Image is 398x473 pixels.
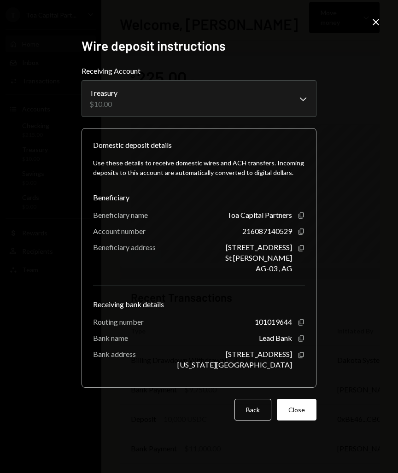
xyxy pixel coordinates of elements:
[82,65,316,76] label: Receiving Account
[93,210,148,219] div: Beneficiary name
[227,210,292,219] div: Toa Capital Partners
[259,333,292,342] div: Lead Bank
[93,299,305,310] div: Receiving bank details
[255,317,292,326] div: 101019644
[277,399,316,420] button: Close
[93,333,128,342] div: Bank name
[82,37,316,55] h2: Wire deposit instructions
[226,350,292,358] div: [STREET_ADDRESS]
[93,192,305,203] div: Beneficiary
[93,317,144,326] div: Routing number
[225,253,292,262] div: St [PERSON_NAME]
[82,80,316,117] button: Receiving Account
[93,227,146,235] div: Account number
[93,243,156,251] div: Beneficiary address
[226,243,292,251] div: [STREET_ADDRESS]
[242,227,292,235] div: 216087140529
[93,140,172,151] div: Domestic deposit details
[234,399,271,420] button: Back
[93,158,305,177] div: Use these details to receive domestic wires and ACH transfers. Incoming deposits to this account ...
[256,264,292,273] div: AG-03 , AG
[93,350,136,358] div: Bank address
[177,360,292,369] div: [US_STATE][GEOGRAPHIC_DATA]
